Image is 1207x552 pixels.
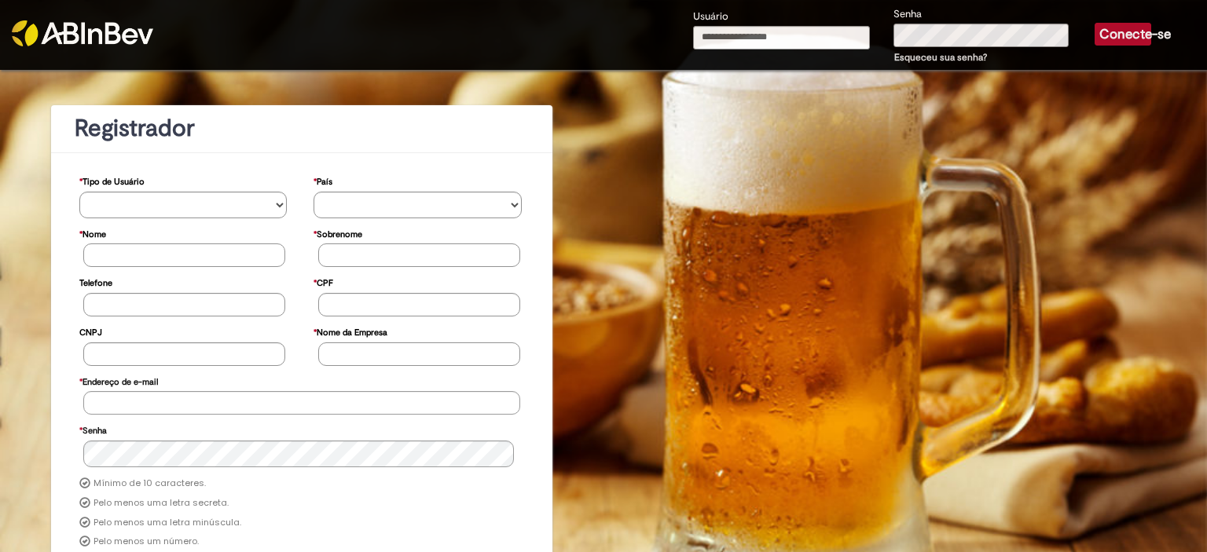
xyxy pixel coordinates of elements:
a: Esqueceu sua senha? [894,51,987,64]
font: Sobrenome [317,228,362,240]
font: Telefone [79,277,112,289]
font: Pelo menos um número. [94,535,199,547]
font: Senha [83,425,107,437]
font: Senha [893,7,922,20]
font: Registrador [75,113,195,144]
button: Conecte-se [1095,23,1151,46]
font: Mínimo de 10 caracteres. [94,477,206,489]
font: Pelo menos uma letra minúscula. [94,516,241,528]
font: Nome [83,228,106,240]
font: Nome da Empresa [317,327,387,338]
font: CPF [317,277,333,289]
font: País [317,176,332,188]
img: ABInbev-white.png [12,20,153,46]
font: Usuário [693,9,728,23]
font: Pelo menos uma letra secreta. [94,496,229,509]
font: Tipo de Usuário [83,176,145,188]
font: CNPJ [79,327,102,338]
font: Endereço de e-mail [83,376,158,388]
font: Conecte-se [1099,26,1171,42]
